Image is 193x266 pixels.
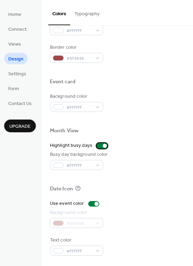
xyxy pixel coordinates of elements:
span: #FFFFFF [67,162,92,169]
span: Form [8,85,19,93]
span: Upgrade [9,123,31,130]
span: Settings [8,70,26,78]
button: Upgrade [4,120,36,132]
a: Connect [4,23,31,35]
div: Month View [50,127,79,135]
a: Form [4,83,23,94]
span: Design [8,56,23,63]
span: #FFFFFF [67,27,92,35]
div: Background color [50,209,102,216]
span: Home [8,11,21,18]
div: Date Icon [50,186,73,193]
span: #9F4848 [67,55,92,62]
div: Highlight busy days [50,142,92,149]
div: Text color [50,237,102,244]
div: Background color [50,93,102,100]
a: Design [4,53,28,64]
div: Busy day background color [50,151,108,158]
div: Border color [50,44,102,51]
div: Use event color [50,200,84,207]
a: Views [4,38,25,49]
span: Connect [8,26,27,33]
span: Contact Us [8,100,32,107]
a: Settings [4,68,30,79]
a: Contact Us [4,97,36,109]
span: #FFFFFF [67,248,92,255]
span: #FFFFFF [67,104,92,111]
div: Event card [50,78,75,86]
a: Home [4,8,26,20]
span: Views [8,41,21,48]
